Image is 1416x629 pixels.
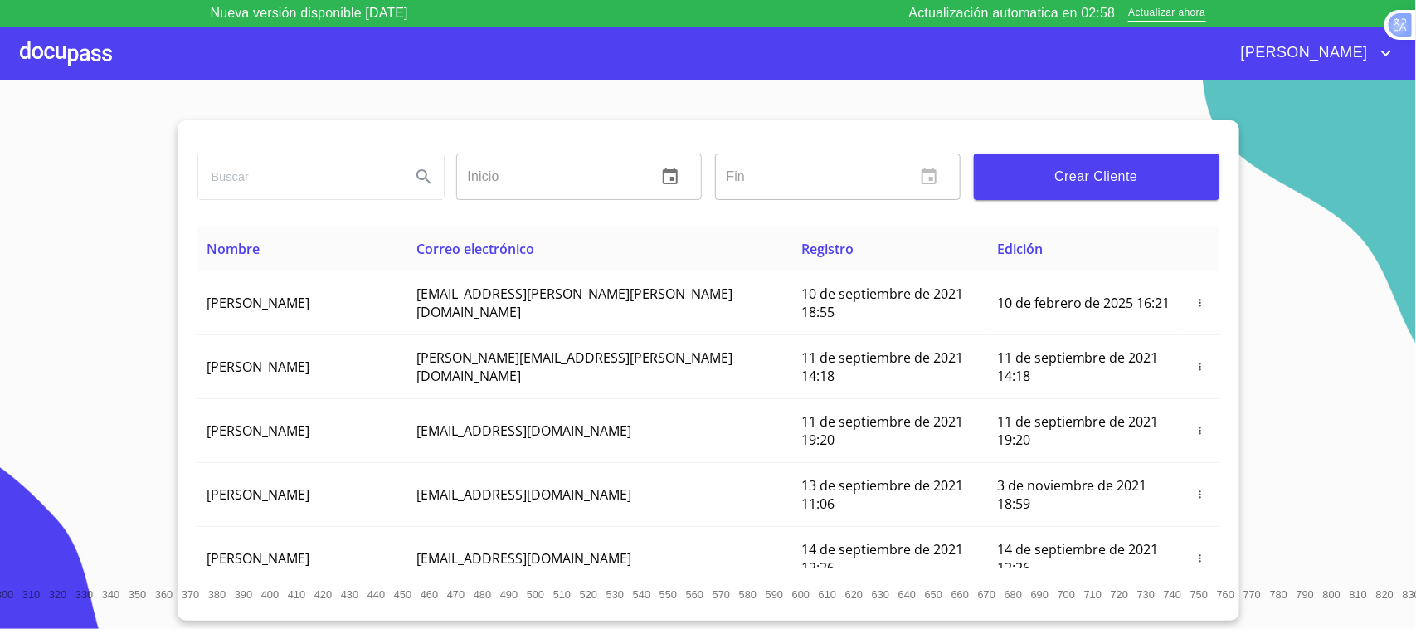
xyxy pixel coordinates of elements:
span: 370 [182,588,199,601]
button: 740 [1160,581,1186,607]
span: 510 [553,588,571,601]
span: 350 [129,588,146,601]
button: 550 [655,581,682,607]
button: 790 [1292,581,1319,607]
span: 610 [819,588,836,601]
span: 760 [1217,588,1234,601]
span: [PERSON_NAME][EMAIL_ADDRESS][PERSON_NAME][DOMAIN_NAME] [416,349,732,385]
span: 11 de septiembre de 2021 14:18 [997,349,1159,385]
p: Nueva versión disponible [DATE] [211,3,408,23]
button: 370 [178,581,204,607]
span: 620 [845,588,863,601]
button: 670 [974,581,1000,607]
span: 360 [155,588,173,601]
button: 650 [921,581,947,607]
button: 560 [682,581,708,607]
button: 420 [310,581,337,607]
span: 790 [1297,588,1314,601]
p: Actualización automatica en 02:58 [909,3,1116,23]
span: 460 [421,588,438,601]
span: 400 [261,588,279,601]
button: Search [404,157,444,197]
button: 780 [1266,581,1292,607]
span: 330 [75,588,93,601]
span: 420 [314,588,332,601]
span: [PERSON_NAME] [207,485,310,504]
span: 10 de septiembre de 2021 18:55 [801,285,963,321]
span: 690 [1031,588,1049,601]
button: Crear Cliente [974,154,1219,200]
button: 660 [947,581,974,607]
span: 700 [1058,588,1075,601]
span: [PERSON_NAME] [207,422,310,440]
button: 390 [231,581,257,607]
span: Crear Cliente [987,165,1206,188]
span: 650 [925,588,942,601]
span: 530 [606,588,624,601]
button: 600 [788,581,815,607]
button: 690 [1027,581,1053,607]
button: 730 [1133,581,1160,607]
span: 630 [872,588,889,601]
span: 770 [1243,588,1261,601]
button: 510 [549,581,576,607]
span: 11 de septiembre de 2021 19:20 [997,412,1159,449]
button: 820 [1372,581,1399,607]
span: 540 [633,588,650,601]
span: 450 [394,588,411,601]
button: 490 [496,581,523,607]
span: 780 [1270,588,1287,601]
span: 570 [713,588,730,601]
button: 620 [841,581,868,607]
span: [PERSON_NAME] [207,294,310,312]
button: 410 [284,581,310,607]
button: 580 [735,581,762,607]
button: 720 [1107,581,1133,607]
span: 660 [951,588,969,601]
button: 630 [868,581,894,607]
span: 580 [739,588,757,601]
span: 550 [659,588,677,601]
span: 800 [1323,588,1341,601]
span: 810 [1350,588,1367,601]
span: 590 [766,588,783,601]
span: 480 [474,588,491,601]
span: 640 [898,588,916,601]
span: 750 [1190,588,1208,601]
button: 380 [204,581,231,607]
span: 470 [447,588,465,601]
span: [EMAIL_ADDRESS][PERSON_NAME][PERSON_NAME][DOMAIN_NAME] [416,285,732,321]
button: 590 [762,581,788,607]
span: Actualizar ahora [1128,5,1205,22]
span: 390 [235,588,252,601]
button: 480 [470,581,496,607]
button: 450 [390,581,416,607]
span: 430 [341,588,358,601]
span: 380 [208,588,226,601]
span: 13 de septiembre de 2021 11:06 [801,476,963,513]
button: 330 [71,581,98,607]
button: 320 [45,581,71,607]
button: 470 [443,581,470,607]
span: 410 [288,588,305,601]
button: 500 [523,581,549,607]
button: 310 [18,581,45,607]
button: 400 [257,581,284,607]
button: 750 [1186,581,1213,607]
button: 460 [416,581,443,607]
button: 430 [337,581,363,607]
span: 11 de septiembre de 2021 19:20 [801,412,963,449]
button: 760 [1213,581,1239,607]
span: [EMAIL_ADDRESS][DOMAIN_NAME] [416,549,631,568]
button: 520 [576,581,602,607]
span: Edición [997,240,1043,258]
button: 710 [1080,581,1107,607]
span: 320 [49,588,66,601]
span: 14 de septiembre de 2021 12:26 [997,540,1159,577]
span: 340 [102,588,119,601]
span: [EMAIL_ADDRESS][DOMAIN_NAME] [416,422,631,440]
span: 11 de septiembre de 2021 14:18 [801,349,963,385]
span: 740 [1164,588,1181,601]
input: search [198,154,397,199]
span: 500 [527,588,544,601]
